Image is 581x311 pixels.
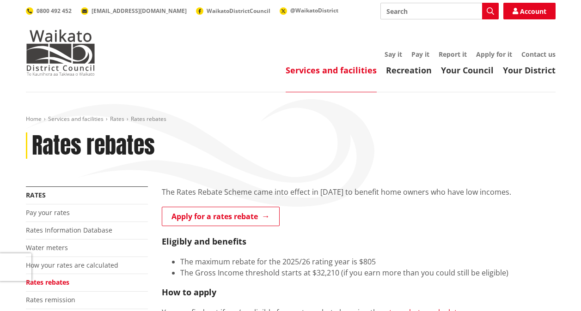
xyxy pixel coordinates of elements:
a: Water meters [26,243,68,252]
a: Report it [439,50,467,59]
strong: Eligibly and benefits [162,236,246,247]
input: Search input [380,3,499,19]
a: [EMAIL_ADDRESS][DOMAIN_NAME] [81,7,187,15]
span: WaikatoDistrictCouncil [207,7,270,15]
a: @WaikatoDistrict [280,6,338,14]
span: 0800 492 452 [37,7,72,15]
span: [EMAIL_ADDRESS][DOMAIN_NAME] [92,7,187,15]
a: Your Council [441,65,494,76]
a: Services and facilities [48,115,104,123]
a: WaikatoDistrictCouncil [196,7,270,15]
strong: How to apply [162,287,216,298]
span: @WaikatoDistrict [290,6,338,14]
a: Apply for a rates rebate [162,207,280,226]
a: Home [26,115,42,123]
a: Rates [26,191,46,199]
img: Waikato District Council - Te Kaunihera aa Takiwaa o Waikato [26,30,95,76]
a: Rates rebates [26,278,69,287]
a: Apply for it [476,50,512,59]
span: Rates rebates [131,115,166,123]
a: Recreation [386,65,432,76]
a: 0800 492 452 [26,7,72,15]
a: Pay your rates [26,208,70,217]
a: Rates Information Database [26,226,112,234]
nav: breadcrumb [26,115,556,123]
a: Rates remission [26,295,75,304]
h1: Rates rebates [32,132,155,159]
a: Say it [385,50,402,59]
a: Contact us [521,50,556,59]
li: The Gross Income threshold starts at $32,210 (if you earn more than you could still be eligible) [180,267,556,278]
a: Your District [503,65,556,76]
li: The maximum rebate for the 2025/26 rating year is $805 [180,256,556,267]
a: Pay it [411,50,429,59]
p: The Rates Rebate Scheme came into effect in [DATE] to benefit home owners who have low incomes. [162,186,556,197]
a: Rates [110,115,124,123]
a: Account [503,3,556,19]
a: How your rates are calculated [26,261,118,269]
a: Services and facilities [286,65,377,76]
